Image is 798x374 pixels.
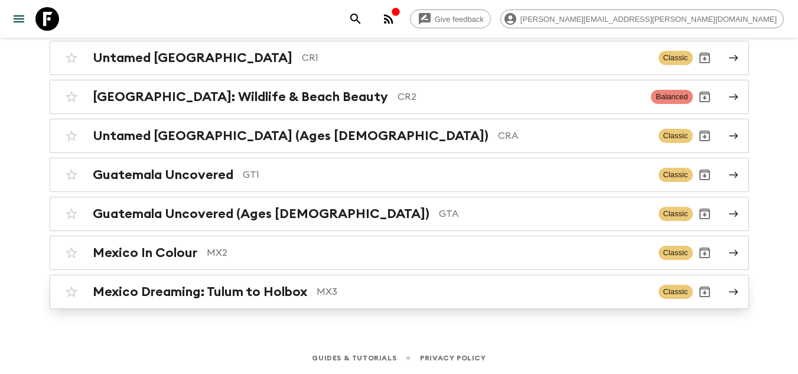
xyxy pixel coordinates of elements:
a: Guides & Tutorials [312,352,396,365]
a: Mexico Dreaming: Tulum to HolboxMX3ClassicArchive [50,275,749,309]
p: GT1 [243,168,649,182]
p: MX2 [207,246,649,260]
span: Classic [659,246,693,260]
div: [PERSON_NAME][EMAIL_ADDRESS][PERSON_NAME][DOMAIN_NAME] [500,9,784,28]
p: MX3 [317,285,649,299]
span: [PERSON_NAME][EMAIL_ADDRESS][PERSON_NAME][DOMAIN_NAME] [514,15,783,24]
h2: Mexico In Colour [93,245,197,261]
button: Archive [693,280,716,304]
span: Give feedback [428,15,490,24]
span: Classic [659,285,693,299]
a: Guatemala Uncovered (Ages [DEMOGRAPHIC_DATA])GTAClassicArchive [50,197,749,231]
span: Classic [659,51,693,65]
h2: Mexico Dreaming: Tulum to Holbox [93,284,307,300]
a: [GEOGRAPHIC_DATA]: Wildlife & Beach BeautyCR2BalancedArchive [50,80,749,114]
button: Archive [693,163,716,187]
a: Mexico In ColourMX2ClassicArchive [50,236,749,270]
span: Classic [659,207,693,221]
button: Archive [693,202,716,226]
button: search adventures [344,7,367,31]
span: Classic [659,129,693,143]
p: CRA [498,129,649,143]
p: GTA [439,207,649,221]
a: Give feedback [410,9,491,28]
button: menu [7,7,31,31]
span: Classic [659,168,693,182]
h2: Untamed [GEOGRAPHIC_DATA] [93,50,292,66]
button: Archive [693,46,716,70]
span: Balanced [651,90,692,104]
button: Archive [693,241,716,265]
h2: [GEOGRAPHIC_DATA]: Wildlife & Beach Beauty [93,89,388,105]
h2: Untamed [GEOGRAPHIC_DATA] (Ages [DEMOGRAPHIC_DATA]) [93,128,488,144]
p: CR2 [398,90,642,104]
a: Privacy Policy [420,352,486,365]
button: Archive [693,124,716,148]
h2: Guatemala Uncovered [93,167,233,183]
a: Untamed [GEOGRAPHIC_DATA] (Ages [DEMOGRAPHIC_DATA])CRAClassicArchive [50,119,749,153]
button: Archive [693,85,716,109]
a: Untamed [GEOGRAPHIC_DATA]CR1ClassicArchive [50,41,749,75]
a: Guatemala UncoveredGT1ClassicArchive [50,158,749,192]
p: CR1 [302,51,649,65]
h2: Guatemala Uncovered (Ages [DEMOGRAPHIC_DATA]) [93,206,429,222]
